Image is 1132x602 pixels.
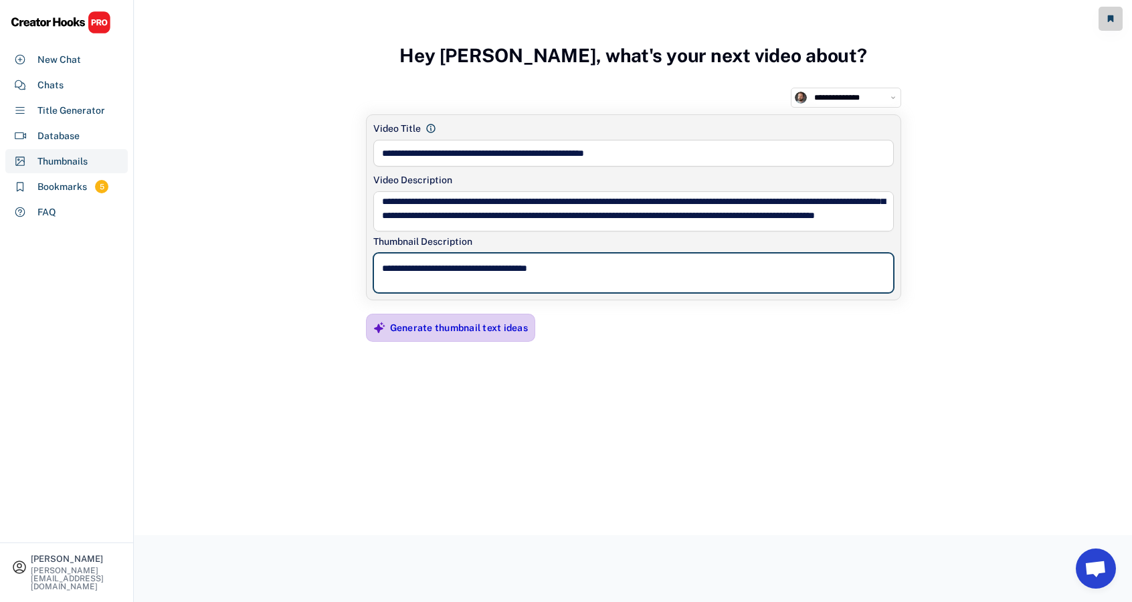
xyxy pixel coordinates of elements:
div: Database [37,129,80,143]
div: [PERSON_NAME][EMAIL_ADDRESS][DOMAIN_NAME] [31,567,122,591]
div: 5 [95,181,108,193]
div: FAQ [37,205,56,219]
div: Thumbnails [37,155,88,169]
div: Thumbnail Description [373,235,894,249]
div: [PERSON_NAME] [31,555,122,563]
div: Video Title [373,122,421,136]
div: Title Generator [37,104,105,118]
div: Video Description [373,173,894,187]
img: channels4_profile.jpg [795,92,807,104]
h3: Hey [PERSON_NAME], what's your next video about? [399,30,867,81]
img: CHPRO%20Logo.svg [11,11,111,34]
div: New Chat [37,53,81,67]
div: Chats [37,78,64,92]
a: Open chat [1076,548,1116,589]
div: Bookmarks [37,180,87,194]
div: Generate thumbnail text ideas [390,322,528,334]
